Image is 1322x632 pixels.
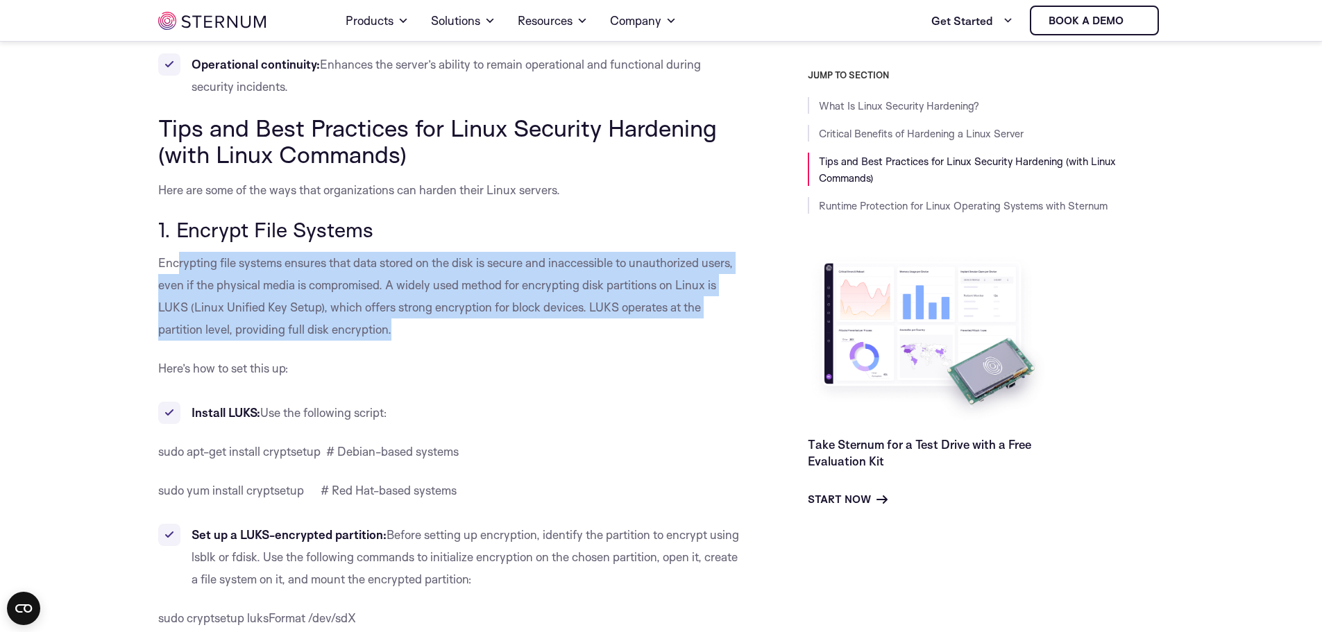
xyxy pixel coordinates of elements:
button: Open CMP widget [7,592,40,625]
span: Here are some of the ways that organizations can harden their Linux servers. [158,182,560,197]
a: Critical Benefits of Hardening a Linux Server [819,127,1024,140]
img: sternum iot [1129,15,1140,26]
a: Solutions [431,1,495,40]
a: Tips and Best Practices for Linux Security Hardening (with Linux Commands) [819,155,1116,185]
b: Set up a LUKS-encrypted partition: [192,527,387,542]
span: sudo cryptsetup luksFormat /dev/sdX [158,610,356,625]
a: Start Now [808,491,888,508]
span: sudo apt-get install cryptsetup # Debian-based systems [158,444,459,459]
a: Take Sternum for a Test Drive with a Free Evaluation Kit [808,437,1031,468]
span: Encrypting file systems ensures that data stored on the disk is secure and inaccessible to unauth... [158,255,733,336]
span: Tips and Best Practices for Linux Security Hardening (with Linux Commands) [158,113,717,169]
img: Take Sternum for a Test Drive with a Free Evaluation Kit [808,253,1051,425]
b: Install LUKS: [192,405,260,420]
a: Company [610,1,677,40]
span: Here’s how to set this up: [158,361,289,375]
a: Get Started [931,7,1013,35]
a: What Is Linux Security Hardening? [819,99,979,112]
span: 1. Encrypt File Systems [158,216,373,242]
a: Runtime Protection for Linux Operating Systems with Sternum [819,199,1108,212]
a: Resources [518,1,588,40]
span: sudo yum install cryptsetup # Red Hat-based systems [158,483,457,497]
span: Enhances the server’s ability to remain operational and functional during security incidents. [192,57,701,94]
span: Before setting up encryption, identify the partition to encrypt using lsblk or fdisk. Use the fol... [192,527,739,586]
img: sternum iot [158,12,266,30]
h3: JUMP TO SECTION [808,69,1164,80]
b: Operational continuity: [192,57,320,71]
a: Book a demo [1030,6,1159,35]
span: Use the following script: [260,405,387,420]
a: Products [346,1,409,40]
